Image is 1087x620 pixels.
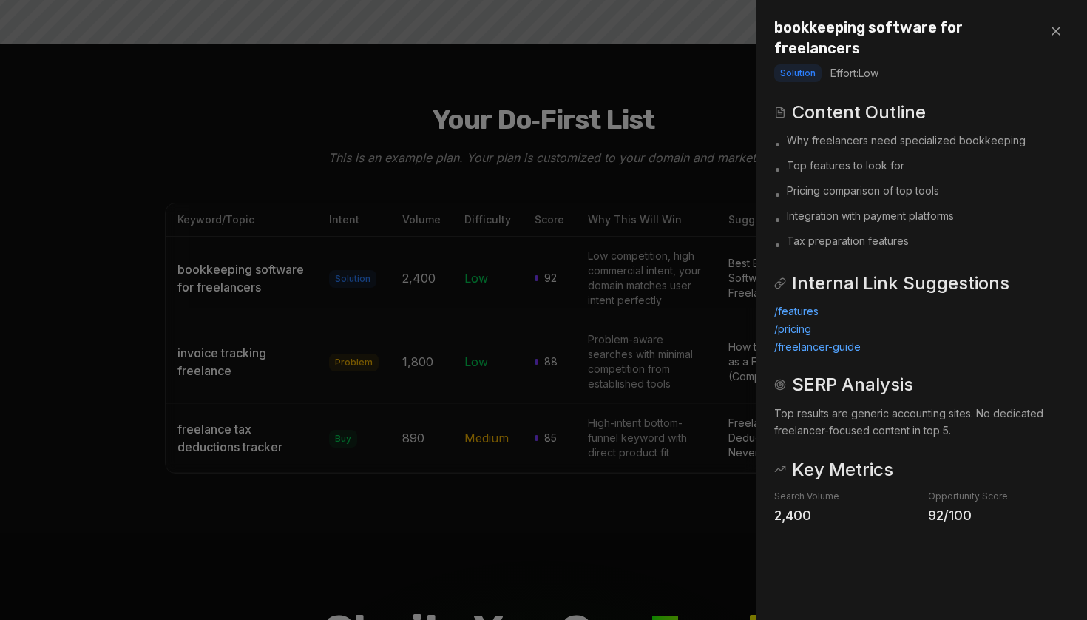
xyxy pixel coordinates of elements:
div: 2,400 [774,505,916,526]
div: /freelancer-guide [774,340,1069,354]
p: Top results are generic accounting sites. No dedicated freelancer-focused content in top 5. [774,405,1069,439]
span: • [774,210,781,228]
span: • [774,160,781,178]
span: • [774,135,781,152]
h4: SERP Analysis [792,372,913,397]
div: Opportunity Score [928,491,1070,502]
div: Search Volume [774,491,916,502]
span: Integration with payment platforms [787,209,954,223]
span: • [774,185,781,203]
span: Pricing comparison of top tools [787,183,939,198]
span: Top features to look for [787,158,904,173]
h3: bookkeeping software for freelancers [774,18,1043,58]
div: /pricing [774,322,1069,337]
span: Effort: Low [830,66,878,81]
span: Why freelancers need specialized bookkeeping [787,133,1026,148]
span: Tax preparation features [787,234,909,249]
h4: Key Metrics [792,457,893,482]
h4: Content Outline [792,100,926,124]
div: /features [774,304,1069,319]
div: 92 /100 [928,505,1070,526]
span: • [774,235,781,253]
h4: Internal Link Suggestions [792,271,1009,295]
span: Solution [774,64,822,82]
